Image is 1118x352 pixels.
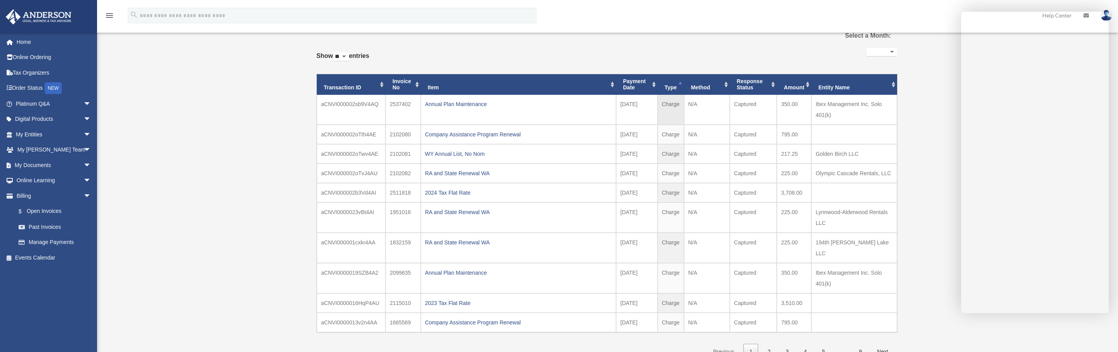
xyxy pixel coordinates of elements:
td: [DATE] [616,263,658,293]
th: Item: activate to sort column ascending [421,74,616,95]
a: Past Invoices [11,219,99,235]
td: [DATE] [616,293,658,313]
td: Charge [658,293,684,313]
td: Charge [658,95,684,125]
span: $ [23,207,27,216]
td: Captured [730,144,777,164]
select: Showentries [333,52,349,61]
td: [DATE] [616,313,658,332]
td: Captured [730,183,777,202]
span: arrow_drop_down [83,142,99,158]
td: 2099635 [385,263,421,293]
a: Online Learningarrow_drop_down [5,173,103,188]
a: Order StatusNEW [5,80,103,96]
td: aCNVI000001cxkr4AA [317,233,385,263]
td: Captured [730,233,777,263]
td: 1832159 [385,233,421,263]
td: Ibex Management Inc. Solo 401(k) [811,95,897,125]
i: search [130,10,138,19]
td: Captured [730,263,777,293]
td: Charge [658,202,684,233]
td: N/A [684,183,730,202]
div: RA and State Renewal WA [425,168,612,179]
span: arrow_drop_down [83,96,99,112]
td: [DATE] [616,202,658,233]
th: Payment Date: activate to sort column ascending [616,74,658,95]
td: N/A [684,125,730,144]
td: Charge [658,313,684,332]
iframe: To enrich screen reader interactions, please activate Accessibility in Grammarly extension settings [1039,312,1109,343]
a: Billingarrow_drop_down [5,188,103,204]
a: menu [105,14,114,20]
i: menu [105,11,114,20]
td: 1665569 [385,313,421,332]
td: 2115010 [385,293,421,313]
td: [DATE] [616,233,658,263]
td: 795.00 [777,313,811,332]
td: N/A [684,202,730,233]
a: Digital Productsarrow_drop_down [5,112,103,127]
div: NEW [45,82,62,94]
td: 3,510.00 [777,293,811,313]
a: Home [5,34,103,50]
img: User Pic [1101,10,1112,21]
td: Captured [730,164,777,183]
a: Manage Payments [11,235,103,250]
th: Entity Name: activate to sort column ascending [811,74,897,95]
div: RA and State Renewal WA [425,237,612,248]
td: 795.00 [777,125,811,144]
td: Charge [658,263,684,293]
td: 350.00 [777,95,811,125]
td: aCNVI0000019SZB4A2 [317,263,385,293]
td: aCNVI0000013v2n4AA [317,313,385,332]
td: aCNVI000002oTvJ4AU [317,164,385,183]
td: aCNVI0000016HqP4AU [317,293,385,313]
a: Tax Organizers [5,65,103,80]
div: Annual Plan Maintenance [425,267,612,278]
th: Amount: activate to sort column ascending [777,74,811,95]
td: Golden Birch LLC [811,144,897,164]
td: [DATE] [616,144,658,164]
div: 2024 Tax Flat Rate [425,187,612,198]
td: N/A [684,293,730,313]
td: N/A [684,263,730,293]
div: RA and State Renewal WA [425,207,612,218]
a: My [PERSON_NAME] Teamarrow_drop_down [5,142,103,158]
td: aCNVI0000023vBt4AI [317,202,385,233]
td: aCNVI000002sb9V4AQ [317,95,385,125]
td: 2102080 [385,125,421,144]
a: Online Ordering [5,50,103,65]
td: [DATE] [616,95,658,125]
td: Captured [730,313,777,332]
td: N/A [684,313,730,332]
a: Platinum Q&Aarrow_drop_down [5,96,103,112]
td: N/A [684,95,730,125]
td: Ibex Management Inc. Solo 401(k) [811,263,897,293]
div: Annual Plan Maintenance [425,99,612,110]
td: 217.25 [777,144,811,164]
img: Anderson Advisors Platinum Portal [3,9,74,24]
td: Captured [730,293,777,313]
td: Captured [730,125,777,144]
span: arrow_drop_down [83,173,99,189]
td: [DATE] [616,164,658,183]
td: Charge [658,183,684,202]
td: Charge [658,125,684,144]
td: [DATE] [616,183,658,202]
td: Captured [730,202,777,233]
td: aCNVI000002oTwv4AE [317,144,385,164]
span: arrow_drop_down [83,157,99,173]
td: 225.00 [777,233,811,263]
td: 225.00 [777,164,811,183]
th: Transaction ID: activate to sort column ascending [317,74,385,95]
td: N/A [684,144,730,164]
td: 2102082 [385,164,421,183]
th: Method: activate to sort column ascending [684,74,730,95]
td: [DATE] [616,125,658,144]
th: Response Status: activate to sort column ascending [730,74,777,95]
th: Invoice No: activate to sort column ascending [385,74,421,95]
td: N/A [684,233,730,263]
span: arrow_drop_down [83,127,99,143]
td: Lynnwood-Alderwood Rentals LLC [811,202,897,233]
div: Company Assistance Program Renewal [425,317,612,328]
